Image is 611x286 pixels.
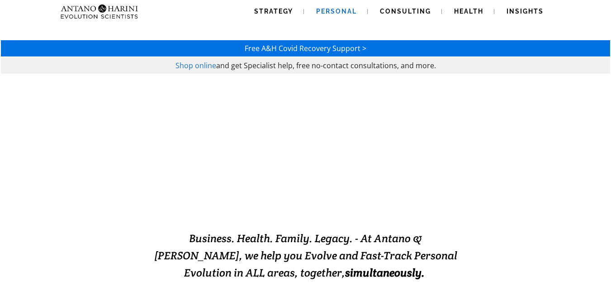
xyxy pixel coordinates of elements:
[254,8,293,15] span: Strategy
[454,8,483,15] span: Health
[316,8,357,15] span: Personal
[198,188,293,211] strong: EVOLVING
[345,266,425,280] b: simultaneously.
[216,61,436,70] span: and get Specialist help, free no-contact consultations, and more.
[154,231,457,280] span: Business. Health. Family. Legacy. - At Antano & [PERSON_NAME], we help you Evolve and Fast-Track ...
[245,43,366,53] a: Free A&H Covid Recovery Support >
[175,61,216,70] a: Shop online
[293,188,413,211] strong: EXCELLENCE
[507,8,544,15] span: Insights
[380,8,431,15] span: Consulting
